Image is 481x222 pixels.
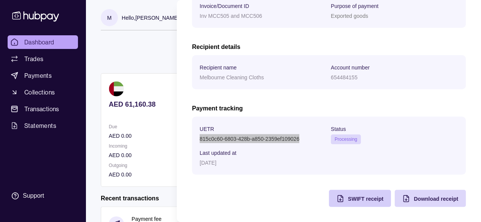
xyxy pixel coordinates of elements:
[192,104,466,113] h2: Payment tracking
[335,137,357,142] span: Processing
[200,3,249,9] p: Invoice/Document ID
[200,150,237,156] p: Last updated at
[331,74,357,80] p: 654484155
[200,126,214,132] p: UETR
[200,74,264,80] p: Melbourne Cleaning Cloths
[329,190,391,207] button: SWIFT receipt
[200,160,216,166] p: [DATE]
[331,3,378,9] p: Purpose of payment
[348,196,383,202] span: SWIFT receipt
[331,13,368,19] p: Exported goods
[200,65,237,71] p: Recipient name
[331,65,370,71] p: Account number
[395,190,466,207] button: Download receipt
[414,196,458,202] span: Download receipt
[331,126,346,132] p: Status
[200,136,299,142] p: 815c0c60-6803-428b-a850-2359ef109026
[200,13,262,19] p: Inv MCC505 and MCC506
[192,43,466,51] h2: Recipient details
